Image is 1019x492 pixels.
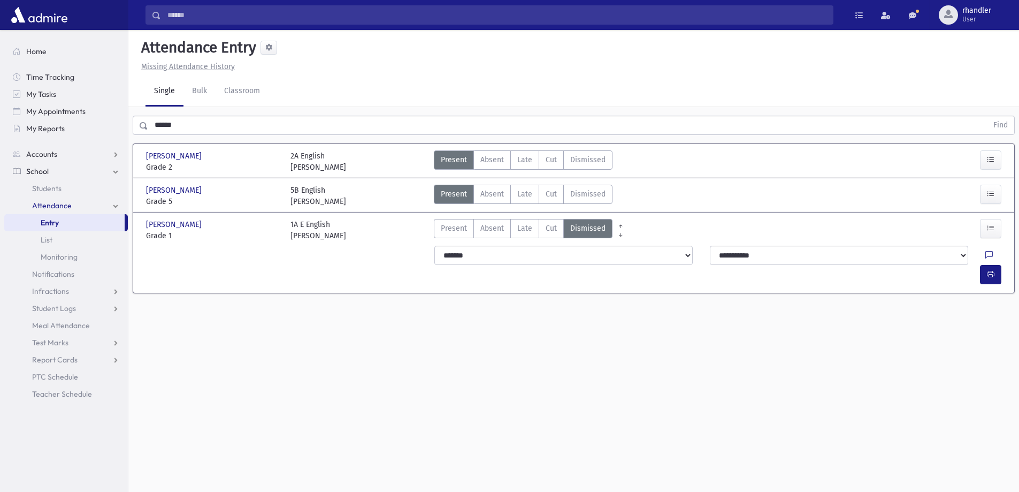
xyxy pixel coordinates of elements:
[26,166,49,176] span: School
[517,154,532,165] span: Late
[4,351,128,368] a: Report Cards
[434,185,612,207] div: AttTypes
[4,283,128,300] a: Infractions
[517,188,532,200] span: Late
[4,69,128,86] a: Time Tracking
[137,62,235,71] a: Missing Attendance History
[32,286,69,296] span: Infractions
[146,196,280,207] span: Grade 5
[146,150,204,162] span: [PERSON_NAME]
[987,116,1014,134] button: Find
[4,231,128,248] a: List
[441,188,467,200] span: Present
[26,47,47,56] span: Home
[517,223,532,234] span: Late
[32,184,62,193] span: Students
[434,219,612,241] div: AttTypes
[26,72,74,82] span: Time Tracking
[546,223,557,234] span: Cut
[570,188,606,200] span: Dismissed
[4,180,128,197] a: Students
[441,154,467,165] span: Present
[145,77,183,107] a: Single
[41,235,52,245] span: List
[4,368,128,385] a: PTC Schedule
[4,146,128,163] a: Accounts
[290,219,346,241] div: 1A E English [PERSON_NAME]
[4,163,128,180] a: School
[570,154,606,165] span: Dismissed
[962,6,991,15] span: rhandler
[146,230,280,241] span: Grade 1
[4,86,128,103] a: My Tasks
[4,385,128,403] a: Teacher Schedule
[141,62,235,71] u: Missing Attendance History
[41,218,59,228] span: Entry
[4,43,128,60] a: Home
[26,107,86,116] span: My Appointments
[32,338,68,347] span: Test Marks
[546,154,557,165] span: Cut
[962,15,991,24] span: User
[216,77,269,107] a: Classroom
[290,150,346,173] div: 2A English [PERSON_NAME]
[26,124,65,133] span: My Reports
[32,355,78,365] span: Report Cards
[480,223,504,234] span: Absent
[41,252,78,262] span: Monitoring
[434,150,612,173] div: AttTypes
[26,89,56,99] span: My Tasks
[146,219,204,230] span: [PERSON_NAME]
[4,266,128,283] a: Notifications
[26,149,57,159] span: Accounts
[32,304,76,313] span: Student Logs
[441,223,467,234] span: Present
[480,154,504,165] span: Absent
[32,389,92,399] span: Teacher Schedule
[4,248,128,266] a: Monitoring
[480,188,504,200] span: Absent
[183,77,216,107] a: Bulk
[4,334,128,351] a: Test Marks
[137,39,256,57] h5: Attendance Entry
[146,162,280,173] span: Grade 2
[9,4,70,26] img: AdmirePro
[146,185,204,196] span: [PERSON_NAME]
[4,120,128,137] a: My Reports
[4,197,128,214] a: Attendance
[32,201,72,210] span: Attendance
[32,321,90,330] span: Meal Attendance
[4,317,128,334] a: Meal Attendance
[570,223,606,234] span: Dismissed
[32,372,78,382] span: PTC Schedule
[4,214,125,231] a: Entry
[546,188,557,200] span: Cut
[4,103,128,120] a: My Appointments
[32,269,74,279] span: Notifications
[4,300,128,317] a: Student Logs
[290,185,346,207] div: 5B English [PERSON_NAME]
[161,5,833,25] input: Search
